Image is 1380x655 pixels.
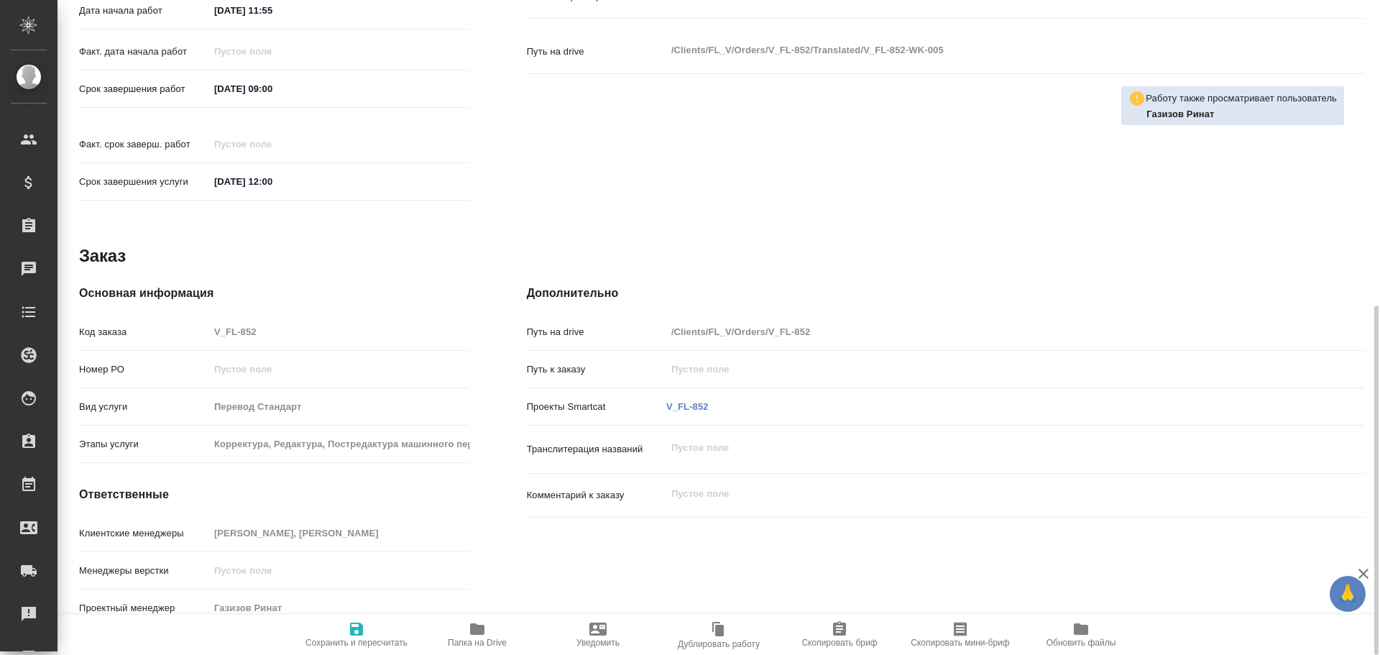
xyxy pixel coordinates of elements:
input: ✎ Введи что-нибудь [209,78,335,99]
p: Проектный менеджер [79,601,209,615]
input: Пустое поле [666,359,1294,380]
p: Этапы услуги [79,437,209,452]
span: 🙏 [1335,579,1360,609]
input: Пустое поле [209,321,469,342]
p: Менеджеры верстки [79,564,209,578]
p: Вид услуги [79,400,209,414]
input: Пустое поле [666,321,1294,342]
p: Газизов Ринат [1146,107,1337,122]
textarea: /Clients/FL_V/Orders/V_FL-852/Translated/V_FL-852-WK-005 [666,38,1294,63]
p: Факт. срок заверш. работ [79,137,209,152]
h4: Ответственные [79,486,469,503]
p: Проекты Smartcat [527,400,666,414]
h2: Заказ [79,244,126,267]
button: Сохранить и пересчитать [296,615,417,655]
span: Уведомить [576,638,620,648]
span: Папка на Drive [448,638,507,648]
p: Номер РО [79,362,209,377]
p: Код заказа [79,325,209,339]
p: Дата начала работ [79,4,209,18]
input: Пустое поле [209,523,469,544]
p: Путь на drive [527,45,666,59]
a: V_FL-852 [666,401,709,412]
input: Пустое поле [209,434,469,454]
button: Уведомить [538,615,658,655]
input: Пустое поле [209,41,335,62]
h4: Дополнительно [527,285,1364,302]
button: Обновить файлы [1021,615,1141,655]
span: Обновить файлы [1046,638,1116,648]
button: Папка на Drive [417,615,538,655]
p: Клиентские менеджеры [79,526,209,541]
input: Пустое поле [209,396,469,417]
p: Путь на drive [527,325,666,339]
b: Газизов Ринат [1146,109,1214,119]
button: Скопировать мини-бриф [900,615,1021,655]
input: Пустое поле [209,597,469,618]
button: Дублировать работу [658,615,779,655]
input: Пустое поле [209,134,335,155]
p: Работу также просматривает пользователь [1146,91,1337,106]
input: Пустое поле [209,560,469,581]
button: 🙏 [1330,576,1366,612]
p: Путь к заказу [527,362,666,377]
p: Факт. дата начала работ [79,45,209,59]
span: Дублировать работу [678,639,760,649]
span: Сохранить и пересчитать [305,638,408,648]
input: ✎ Введи что-нибудь [209,171,335,192]
input: Пустое поле [209,359,469,380]
span: Скопировать мини-бриф [911,638,1009,648]
button: Скопировать бриф [779,615,900,655]
p: Срок завершения работ [79,82,209,96]
p: Срок завершения услуги [79,175,209,189]
p: Комментарий к заказу [527,488,666,503]
span: Скопировать бриф [801,638,877,648]
h4: Основная информация [79,285,469,302]
p: Транслитерация названий [527,442,666,457]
